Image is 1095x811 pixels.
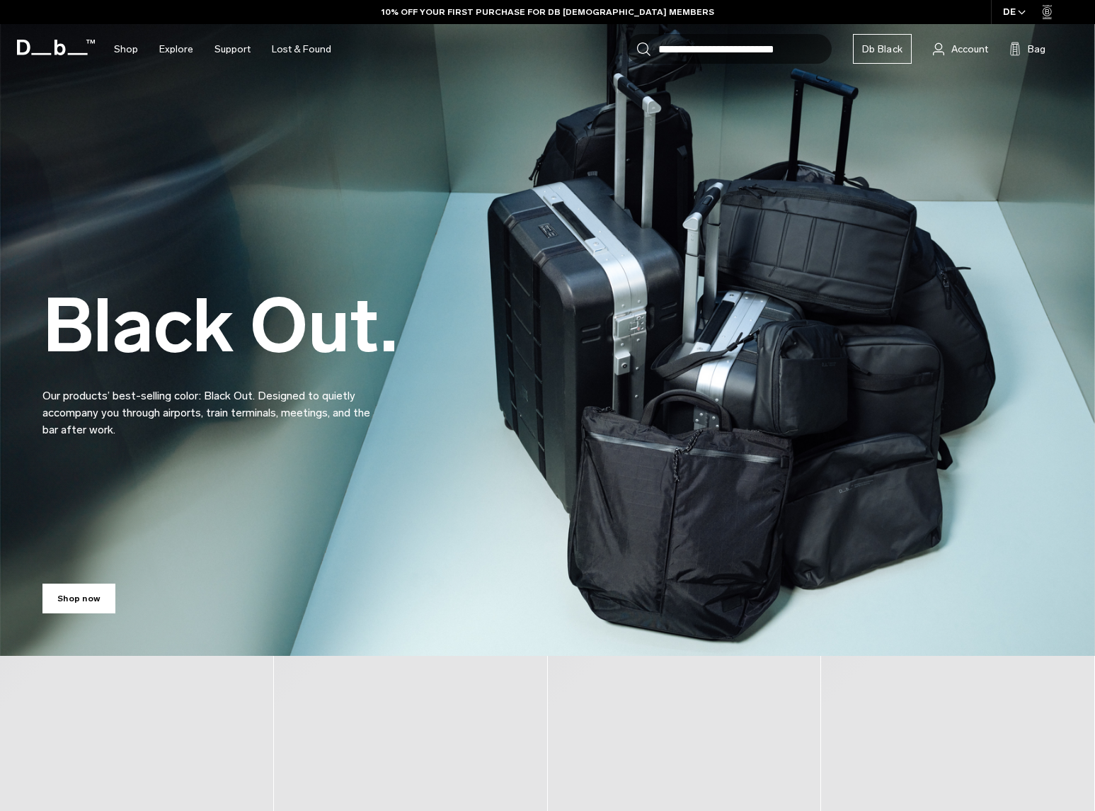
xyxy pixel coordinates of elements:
a: Explore [159,24,193,74]
a: Support [214,24,251,74]
a: Shop [114,24,138,74]
span: Bag [1028,42,1045,57]
button: Bag [1009,40,1045,57]
a: Shop now [42,584,115,613]
span: Account [951,42,988,57]
p: Our products’ best-selling color: Black Out. Designed to quietly accompany you through airports, ... [42,370,382,438]
a: Account [933,40,988,57]
h2: Black Out. [42,289,398,363]
a: Db Black [853,34,912,64]
a: 10% OFF YOUR FIRST PURCHASE FOR DB [DEMOGRAPHIC_DATA] MEMBERS [382,6,714,18]
a: Lost & Found [272,24,331,74]
nav: Main Navigation [103,24,342,74]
